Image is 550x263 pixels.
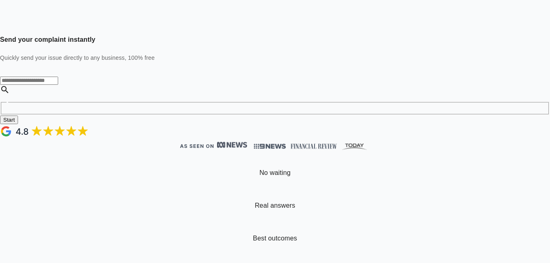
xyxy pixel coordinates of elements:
[251,141,370,152] img: News, Financial Review, Today
[259,168,290,178] p: No waiting
[255,201,295,211] p: Real answers
[253,234,297,243] p: Best outcomes
[217,141,247,149] img: News, Financial Review, Today
[180,144,214,148] img: As seen on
